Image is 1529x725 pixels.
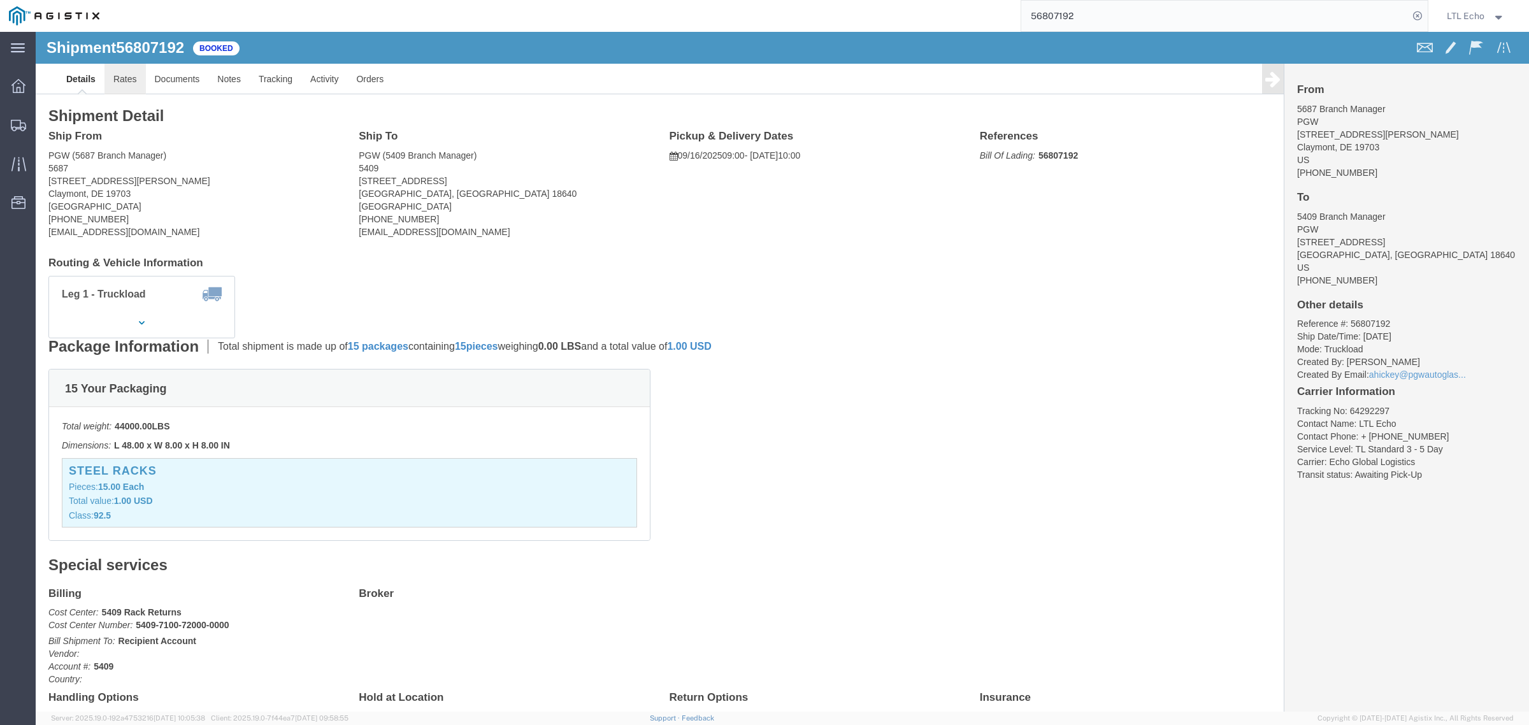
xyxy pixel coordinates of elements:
[650,714,682,722] a: Support
[154,714,205,722] span: [DATE] 10:05:38
[51,714,205,722] span: Server: 2025.19.0-192a4753216
[682,714,714,722] a: Feedback
[1021,1,1409,31] input: Search for shipment number, reference number
[1317,713,1514,724] span: Copyright © [DATE]-[DATE] Agistix Inc., All Rights Reserved
[295,714,348,722] span: [DATE] 09:58:55
[9,6,99,25] img: logo
[1446,8,1511,24] button: LTL Echo
[1447,9,1484,23] span: LTL Echo
[211,714,348,722] span: Client: 2025.19.0-7f44ea7
[36,32,1529,712] iframe: FS Legacy Container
